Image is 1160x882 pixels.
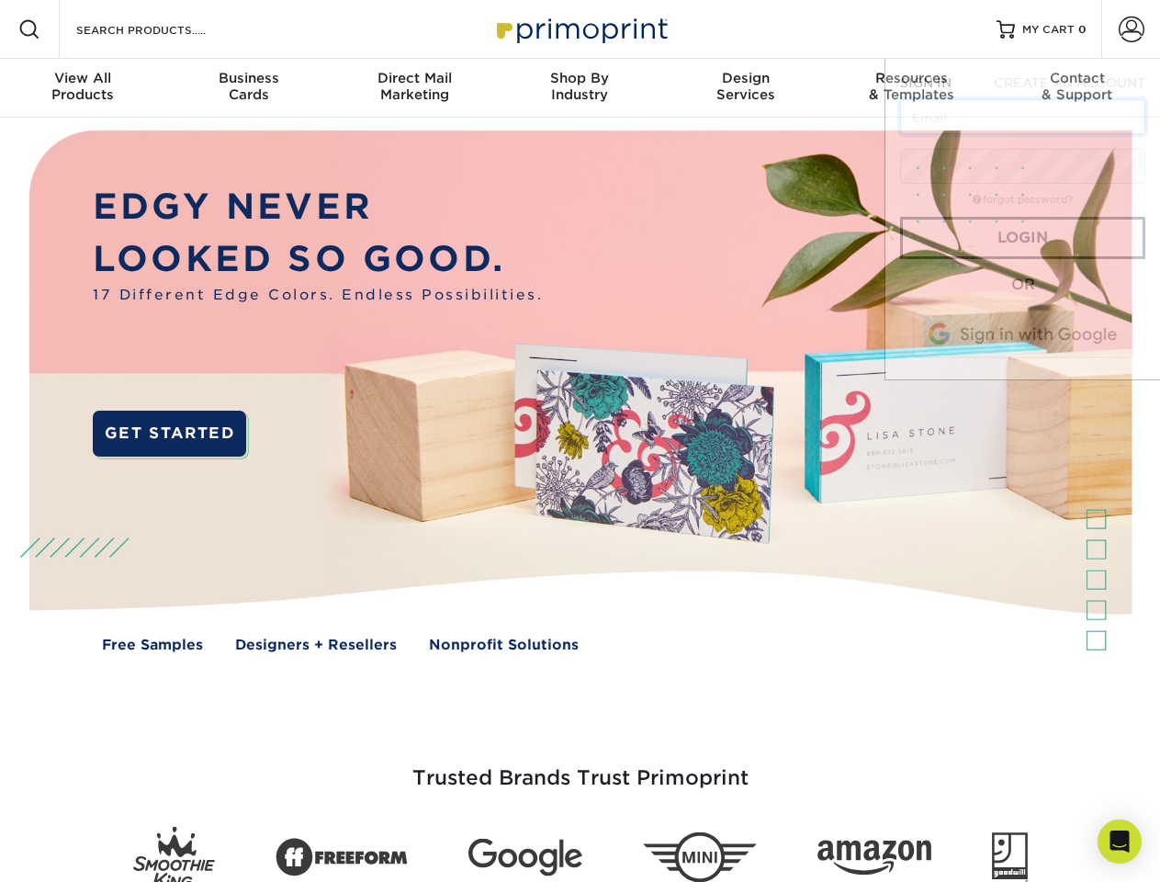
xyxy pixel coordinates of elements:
img: Google [468,839,582,876]
a: Shop ByIndustry [497,59,662,118]
a: GET STARTED [93,411,246,457]
img: Primoprint [489,9,672,49]
input: SEARCH PRODUCTS..... [74,18,253,40]
div: Cards [165,70,331,103]
a: Resources& Templates [828,59,994,118]
span: Business [165,70,331,86]
a: forgot password? [973,194,1073,206]
span: 17 Different Edge Colors. Endless Possibilities. [93,285,543,306]
img: Goodwill [992,832,1028,882]
span: 0 [1078,23,1087,36]
span: Resources [828,70,994,86]
div: Services [663,70,828,103]
a: BusinessCards [165,59,331,118]
div: & Templates [828,70,994,103]
span: MY CART [1022,22,1075,38]
div: Open Intercom Messenger [1098,820,1142,864]
div: Marketing [332,70,497,103]
img: Amazon [817,841,931,876]
span: Shop By [497,70,662,86]
a: Free Samples [102,635,203,656]
a: DesignServices [663,59,828,118]
a: Direct MailMarketing [332,59,497,118]
span: SIGN IN [900,75,952,90]
span: CREATE AN ACCOUNT [994,75,1145,90]
span: Direct Mail [332,70,497,86]
a: Designers + Resellers [235,635,397,656]
span: Design [663,70,828,86]
h3: Trusted Brands Trust Primoprint [43,722,1118,812]
a: Nonprofit Solutions [429,635,579,656]
div: OR [900,274,1145,296]
input: Email [900,99,1145,134]
p: LOOKED SO GOOD. [93,233,543,286]
div: Industry [497,70,662,103]
a: Login [900,217,1145,259]
p: EDGY NEVER [93,181,543,233]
